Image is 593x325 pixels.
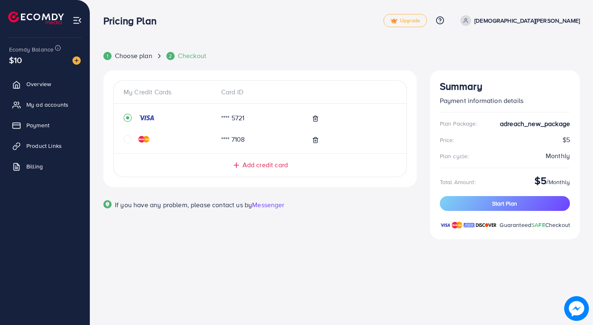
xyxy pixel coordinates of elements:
[390,18,397,24] img: tick
[103,200,112,208] img: Popup guide
[26,121,49,129] span: Payment
[440,196,570,211] button: Start Plan
[546,151,570,161] div: Monthly
[500,119,570,129] strong: adreach_new_package
[440,135,570,145] div: $5
[440,96,570,105] p: Payment information details
[492,199,517,208] span: Start Plan
[535,175,570,190] div: /
[549,178,570,186] span: Monthly
[103,52,112,60] div: 1
[500,221,570,229] span: Guaranteed Checkout
[124,135,132,143] svg: circle
[178,51,206,61] span: Checkout
[390,18,420,24] span: Upgrade
[124,114,132,122] svg: record circle
[9,54,22,66] span: $10
[103,15,163,27] h3: Pricing Plan
[464,221,474,229] img: brand
[26,80,51,88] span: Overview
[8,12,64,24] img: logo
[6,158,84,175] a: Billing
[452,221,462,229] img: brand
[215,87,306,97] div: Card ID
[440,221,451,229] img: brand
[72,56,81,65] img: image
[138,115,155,121] img: credit
[6,96,84,113] a: My ad accounts
[564,296,589,321] img: image
[115,200,252,209] span: If you have any problem, please contact us by
[26,142,62,150] span: Product Links
[440,178,476,186] div: Total Amount:
[440,119,477,128] div: Plan Package:
[535,175,546,187] h3: $5
[252,200,284,209] span: Messenger
[9,45,54,54] span: Ecomdy Balance
[440,152,469,160] div: Plan cycle:
[124,87,215,97] div: My Credit Cards
[457,15,580,26] a: [DEMOGRAPHIC_DATA][PERSON_NAME]
[26,162,43,171] span: Billing
[440,136,454,144] div: Price:
[440,80,570,92] h3: Summary
[243,160,288,170] span: Add credit card
[476,221,497,229] img: brand
[6,76,84,92] a: Overview
[26,101,68,109] span: My ad accounts
[383,14,427,27] a: tickUpgrade
[115,51,152,61] span: Choose plan
[72,16,82,25] img: menu
[531,221,545,229] span: SAFE
[166,52,175,60] div: 2
[474,16,580,26] p: [DEMOGRAPHIC_DATA][PERSON_NAME]
[6,117,84,133] a: Payment
[138,136,149,143] img: credit
[6,138,84,154] a: Product Links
